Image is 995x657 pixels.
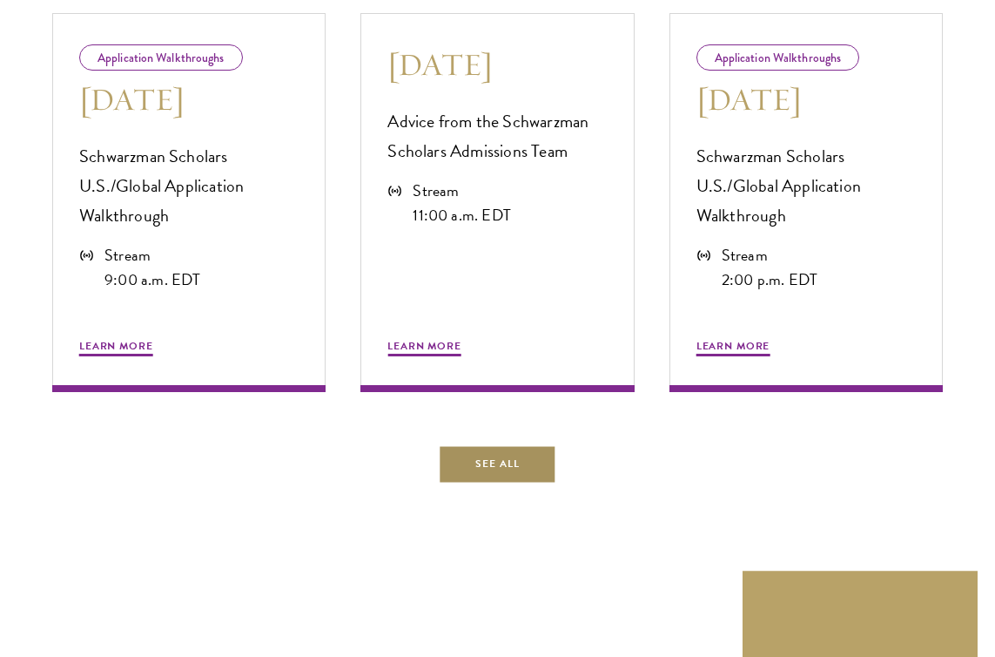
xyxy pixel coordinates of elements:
[387,338,461,359] span: Learn More
[696,44,860,71] div: Application Walkthroughs
[79,79,299,119] h3: [DATE]
[79,44,243,71] div: Application Walkthroughs
[104,243,200,268] div: Stream
[387,44,607,85] h3: [DATE]
[79,141,299,230] p: Schwarzman Scholars U.S./Global Application Walkthrough
[79,338,153,359] span: Learn More
[696,338,770,359] span: Learn More
[413,179,511,203] div: Stream
[669,13,943,392] a: Application Walkthroughs [DATE] Schwarzman Scholars U.S./Global Application Walkthrough Stream 2:...
[413,203,511,227] div: 11:00 a.m. EDT
[52,13,326,392] a: Application Walkthroughs [DATE] Schwarzman Scholars U.S./Global Application Walkthrough Stream 9:...
[722,243,817,268] div: Stream
[439,444,556,484] a: See All
[696,141,916,230] p: Schwarzman Scholars U.S./Global Application Walkthrough
[104,268,200,292] div: 9:00 a.m. EDT
[722,268,817,292] div: 2:00 p.m. EDT
[360,13,634,392] a: [DATE] Advice from the Schwarzman Scholars Admissions Team Stream 11:00 a.m. EDT Learn More
[387,106,607,166] p: Advice from the Schwarzman Scholars Admissions Team
[696,79,916,119] h3: [DATE]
